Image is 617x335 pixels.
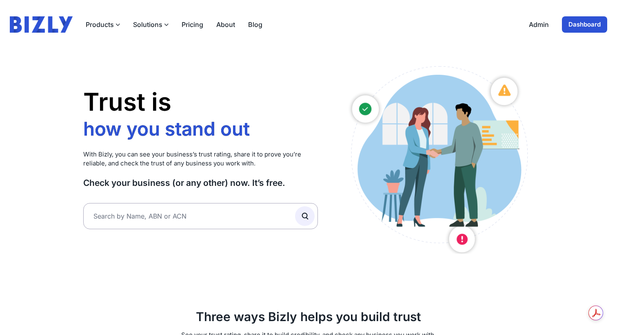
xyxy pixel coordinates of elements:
[216,20,235,29] a: About
[83,309,534,324] h2: Three ways Bizly helps you build trust
[248,20,262,29] a: Blog
[562,16,607,33] a: Dashboard
[83,203,318,229] input: Search by Name, ABN or ACN
[83,87,171,116] span: Trust is
[83,150,318,168] p: With Bizly, you can see your business’s trust rating, share it to prove you’re reliable, and chec...
[83,177,318,188] h3: Check your business (or any other) now. It’s free.
[182,20,203,29] a: Pricing
[529,20,549,29] a: Admin
[86,20,120,29] button: Products
[83,117,254,141] li: how you stand out
[133,20,169,29] button: Solutions
[342,62,534,254] img: Australian small business owners illustration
